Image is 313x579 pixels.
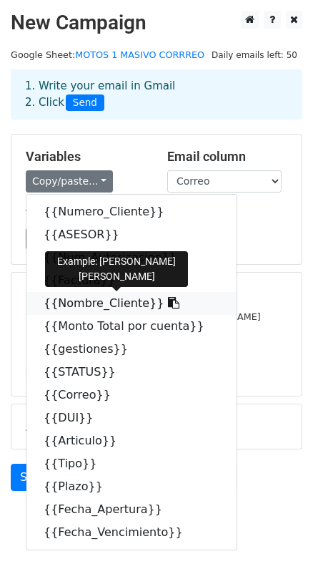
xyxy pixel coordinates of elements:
[26,269,237,292] a: {{Factura}}
[26,292,237,315] a: {{Nombre_Cliente}}
[26,361,237,384] a: {{STATUS}}
[26,311,261,322] small: [PERSON_NAME][EMAIL_ADDRESS][DOMAIN_NAME]
[26,429,237,452] a: {{Articulo}}
[26,452,237,475] a: {{Tipo}}
[26,407,237,429] a: {{DUI}}
[26,475,237,498] a: {{Plazo}}
[207,47,302,63] span: Daily emails left: 50
[11,49,204,60] small: Google Sheet:
[45,251,188,287] div: Example: [PERSON_NAME] [PERSON_NAME]
[11,11,302,35] h2: New Campaign
[167,149,287,165] h5: Email column
[26,498,237,521] a: {{Fecha_Apertura}}
[26,170,113,193] a: Copy/paste...
[75,49,204,60] a: MOTOS 1 MASIVO CORRREO
[26,338,237,361] a: {{gestiones}}
[14,78,299,111] div: 1. Write your email in Gmail 2. Click
[242,510,313,579] iframe: Chat Widget
[242,510,313,579] div: Widget de chat
[26,223,237,246] a: {{ASESOR}}
[26,521,237,544] a: {{Fecha_Vencimiento}}
[207,49,302,60] a: Daily emails left: 50
[26,246,237,269] a: {{Num_Autorizacion}}
[26,384,237,407] a: {{Correo}}
[66,94,104,112] span: Send
[26,315,237,338] a: {{Monto Total por cuenta}}
[26,149,146,165] h5: Variables
[11,464,58,491] a: Send
[26,200,237,223] a: {{Numero_Cliente}}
